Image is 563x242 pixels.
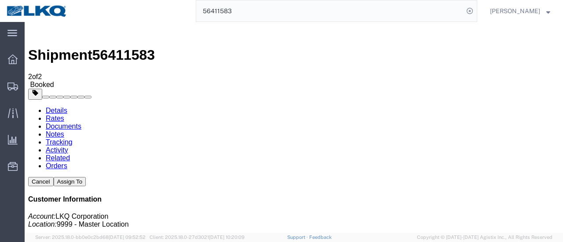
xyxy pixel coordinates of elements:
span: 2 [13,51,17,58]
span: [DATE] 10:20:09 [209,235,245,240]
a: Activity [21,124,44,132]
div: of [4,51,535,59]
a: Feedback [309,235,332,240]
span: Marc Metzger [490,6,540,16]
h4: Customer Information [4,173,535,181]
span: 56411583 [68,25,130,41]
button: [PERSON_NAME] [490,6,551,16]
img: logo [6,4,68,18]
span: Client: 2025.18.0-27d3021 [150,235,245,240]
a: Tracking [21,116,48,124]
span: Server: 2025.18.0-bb0e0c2bd68 [35,235,146,240]
a: Rates [21,93,40,100]
span: 2 [4,51,7,58]
a: Documents [21,101,57,108]
a: Orders [21,140,43,148]
a: Support [287,235,309,240]
a: Notes [21,108,40,116]
p: 9999 - Master Location [4,191,535,206]
span: Copyright © [DATE]-[DATE] Agistix Inc., All Rights Reserved [417,234,552,241]
span: [DATE] 09:52:52 [109,235,146,240]
button: Cancel [4,155,29,164]
span: LKQ Corporation [31,191,84,198]
a: Related [21,132,45,140]
i: Account: [4,191,31,198]
input: Search for shipment number, reference number [196,0,464,22]
span: Booked [5,59,29,66]
iframe: FS Legacy Container [25,22,563,233]
i: Location: [4,199,32,206]
button: Assign To [29,155,62,164]
a: Details [21,85,43,92]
